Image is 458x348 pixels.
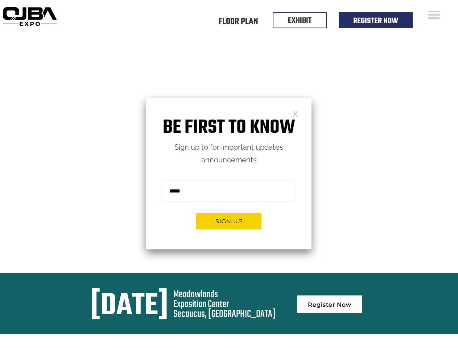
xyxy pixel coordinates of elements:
[292,111,298,117] a: Close
[297,295,362,313] a: Register Now
[353,15,398,27] a: Register Now
[146,116,311,139] h1: Be first to know
[146,141,311,166] p: Sign up to for important updates announcements
[90,290,168,323] div: [DATE]
[288,14,311,27] a: EXHIBIT
[196,213,261,229] button: Sign up
[173,290,276,319] div: Meadowlands Exposition Center Secaucus, [GEOGRAPHIC_DATA]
